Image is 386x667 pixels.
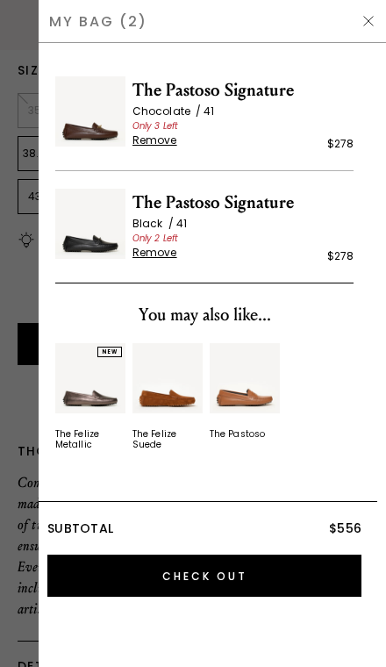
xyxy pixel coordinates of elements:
[327,135,354,153] div: $278
[176,216,187,231] span: 41
[132,343,203,450] a: The Felize Suede
[55,343,125,413] img: 7385131909179_01_Main_New_TheFelize_Cocoa_MetallicLeather_290x387_crop_center.jpg
[132,232,178,245] span: Only 2 Left
[132,216,176,231] span: Black
[47,555,361,597] input: Check Out
[97,347,122,357] div: NEW
[132,133,177,147] span: Remove
[132,189,354,217] span: The Pastoso Signature
[55,189,125,259] img: The Pastoso Signature
[132,343,203,413] img: v_11814_01_Main_New_TheFelize_Saddle_Suede_290x387_crop_center.jpg
[55,76,125,147] img: The Pastoso Signature
[361,14,375,28] img: Hide Drawer
[210,343,280,440] a: The Pastoso
[327,247,354,265] div: $278
[47,520,113,537] span: Subtotal
[132,246,177,260] span: Remove
[132,76,354,104] span: The Pastoso Signature
[329,520,361,537] span: $556
[210,343,280,450] div: 3 / 3
[132,429,203,450] div: The Felize Suede
[55,343,125,450] a: NEWThe Felize Metallic
[55,429,125,450] div: The Felize Metallic
[132,119,178,133] span: Only 3 Left
[55,301,354,329] div: You may also like...
[204,104,214,118] span: 41
[132,104,204,118] span: Chocolate
[210,343,280,413] img: v_11572_01_Main_New_ThePastoso_Tan_Leather_290x387_crop_center.jpg
[210,429,265,440] div: The Pastoso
